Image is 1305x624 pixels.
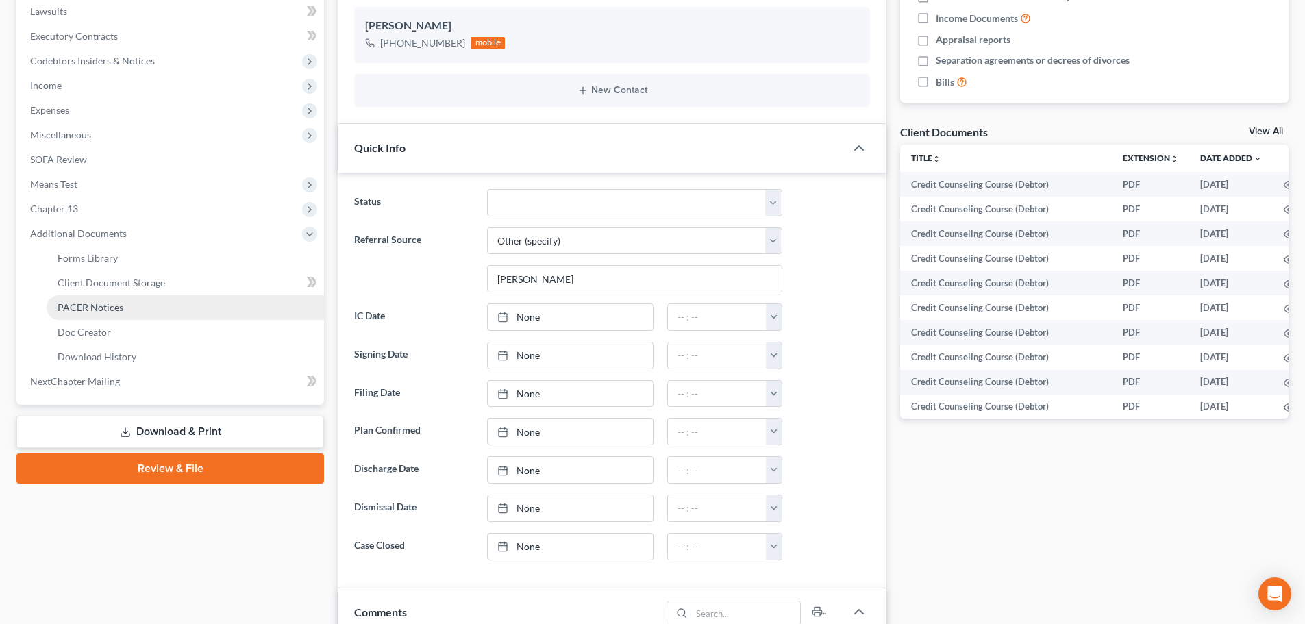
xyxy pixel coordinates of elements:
[347,456,480,484] label: Discharge Date
[1189,395,1273,419] td: [DATE]
[19,147,324,172] a: SOFA Review
[668,342,767,369] input: -- : --
[668,419,767,445] input: -- : --
[16,453,324,484] a: Review & File
[900,221,1112,246] td: Credit Counseling Course (Debtor)
[1200,153,1262,163] a: Date Added expand_more
[668,381,767,407] input: -- : --
[900,295,1112,320] td: Credit Counseling Course (Debtor)
[30,30,118,42] span: Executory Contracts
[30,79,62,91] span: Income
[58,277,165,288] span: Client Document Storage
[488,534,653,560] a: None
[354,141,406,154] span: Quick Info
[668,304,767,330] input: -- : --
[30,178,77,190] span: Means Test
[347,533,480,560] label: Case Closed
[1112,271,1189,295] td: PDF
[347,495,480,522] label: Dismissal Date
[1254,155,1262,163] i: expand_more
[347,418,480,445] label: Plan Confirmed
[1123,153,1178,163] a: Extensionunfold_more
[936,53,1130,67] span: Separation agreements or decrees of divorces
[488,342,653,369] a: None
[16,416,324,448] a: Download & Print
[347,342,480,369] label: Signing Date
[932,155,941,163] i: unfold_more
[668,495,767,521] input: -- : --
[1112,221,1189,246] td: PDF
[900,320,1112,345] td: Credit Counseling Course (Debtor)
[900,197,1112,221] td: Credit Counseling Course (Debtor)
[911,153,941,163] a: Titleunfold_more
[1189,172,1273,197] td: [DATE]
[900,125,988,139] div: Client Documents
[47,295,324,320] a: PACER Notices
[354,606,407,619] span: Comments
[1189,271,1273,295] td: [DATE]
[900,345,1112,370] td: Credit Counseling Course (Debtor)
[47,320,324,345] a: Doc Creator
[1189,197,1273,221] td: [DATE]
[30,129,91,140] span: Miscellaneous
[1258,577,1291,610] div: Open Intercom Messenger
[347,189,480,216] label: Status
[365,18,859,34] div: [PERSON_NAME]
[1112,370,1189,395] td: PDF
[488,381,653,407] a: None
[347,380,480,408] label: Filing Date
[30,153,87,165] span: SOFA Review
[1189,295,1273,320] td: [DATE]
[1112,395,1189,419] td: PDF
[47,271,324,295] a: Client Document Storage
[58,326,111,338] span: Doc Creator
[488,304,653,330] a: None
[365,85,859,96] button: New Contact
[1189,221,1273,246] td: [DATE]
[488,457,653,483] a: None
[347,303,480,331] label: IC Date
[347,227,480,293] label: Referral Source
[47,345,324,369] a: Download History
[936,75,954,89] span: Bills
[19,24,324,49] a: Executory Contracts
[1189,345,1273,370] td: [DATE]
[1112,246,1189,271] td: PDF
[1112,345,1189,370] td: PDF
[936,33,1010,47] span: Appraisal reports
[30,55,155,66] span: Codebtors Insiders & Notices
[30,5,67,17] span: Lawsuits
[1112,295,1189,320] td: PDF
[900,370,1112,395] td: Credit Counseling Course (Debtor)
[19,369,324,394] a: NextChapter Mailing
[900,246,1112,271] td: Credit Counseling Course (Debtor)
[668,457,767,483] input: -- : --
[488,266,782,292] input: Other Referral Source
[30,375,120,387] span: NextChapter Mailing
[1112,320,1189,345] td: PDF
[471,37,505,49] div: mobile
[30,227,127,239] span: Additional Documents
[380,36,465,50] div: [PHONE_NUMBER]
[30,104,69,116] span: Expenses
[936,12,1018,25] span: Income Documents
[1189,370,1273,395] td: [DATE]
[47,246,324,271] a: Forms Library
[488,495,653,521] a: None
[668,534,767,560] input: -- : --
[900,271,1112,295] td: Credit Counseling Course (Debtor)
[1112,197,1189,221] td: PDF
[900,395,1112,419] td: Credit Counseling Course (Debtor)
[58,252,118,264] span: Forms Library
[488,419,653,445] a: None
[900,172,1112,197] td: Credit Counseling Course (Debtor)
[1112,172,1189,197] td: PDF
[1170,155,1178,163] i: unfold_more
[30,203,78,214] span: Chapter 13
[1189,246,1273,271] td: [DATE]
[58,301,123,313] span: PACER Notices
[58,351,136,362] span: Download History
[1249,127,1283,136] a: View All
[1189,320,1273,345] td: [DATE]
